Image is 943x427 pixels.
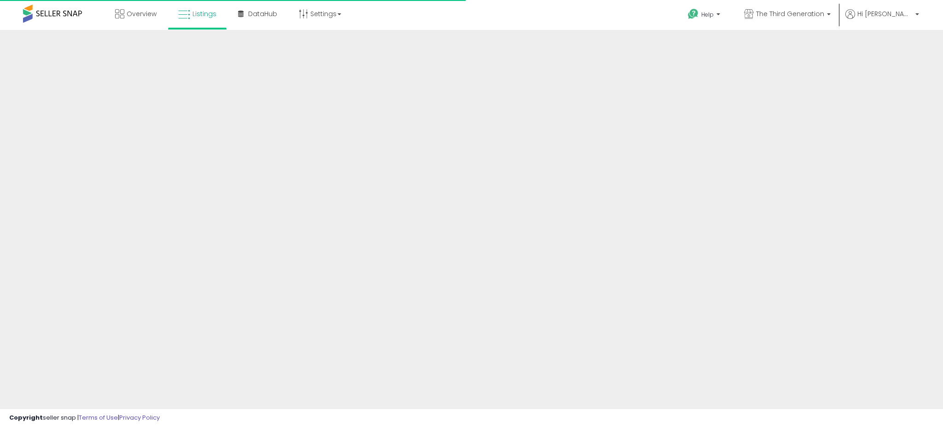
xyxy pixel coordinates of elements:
[845,9,919,30] a: Hi [PERSON_NAME]
[756,9,824,18] span: The Third Generation
[687,8,699,20] i: Get Help
[192,9,216,18] span: Listings
[681,1,729,30] a: Help
[857,9,913,18] span: Hi [PERSON_NAME]
[248,9,277,18] span: DataHub
[127,9,157,18] span: Overview
[701,11,714,18] span: Help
